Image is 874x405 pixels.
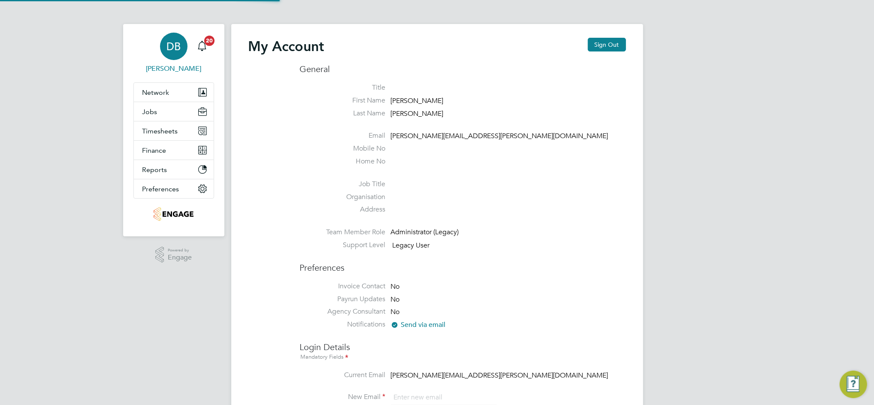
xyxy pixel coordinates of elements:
span: Legacy User [393,241,430,250]
nav: Main navigation [123,24,224,236]
a: 20 [194,33,211,60]
h3: Login Details [300,333,626,362]
button: Network [134,83,214,102]
h2: My Account [248,38,324,55]
span: DB [166,41,181,52]
div: Administrator (Legacy) [391,228,472,237]
span: No [391,295,400,304]
label: Home No [300,157,386,166]
a: Go to home page [133,207,214,221]
span: [PERSON_NAME] [391,109,444,118]
span: Daniel Bassett [133,63,214,74]
button: Preferences [134,179,214,198]
label: Team Member Role [300,228,386,237]
span: Powered by [168,247,192,254]
span: Finance [142,146,166,154]
span: [PERSON_NAME] [391,97,444,105]
span: No [391,308,400,317]
button: Engage Resource Center [840,371,867,398]
h3: General [300,63,626,75]
button: Sign Out [588,38,626,51]
label: Title [300,83,386,92]
span: Engage [168,254,192,261]
label: Email [300,131,386,140]
label: Payrun Updates [300,295,386,304]
span: Reports [142,166,167,174]
div: Mandatory Fields [300,353,626,362]
button: Reports [134,160,214,179]
span: [PERSON_NAME][EMAIL_ADDRESS][PERSON_NAME][DOMAIN_NAME] [391,371,608,380]
label: Agency Consultant [300,307,386,316]
label: Mobile No [300,144,386,153]
button: Finance [134,141,214,160]
label: Last Name [300,109,386,118]
span: Send via email [391,320,446,329]
label: Address [300,205,386,214]
label: Organisation [300,193,386,202]
span: Timesheets [142,127,178,135]
button: Timesheets [134,121,214,140]
span: Preferences [142,185,179,193]
label: Support Level [300,241,386,250]
button: Jobs [134,102,214,121]
label: Current Email [300,371,386,380]
a: DB[PERSON_NAME] [133,33,214,74]
label: New Email [300,393,386,402]
img: thornbaker-logo-retina.png [154,207,194,221]
span: [PERSON_NAME][EMAIL_ADDRESS][PERSON_NAME][DOMAIN_NAME] [391,132,608,141]
span: 20 [204,36,215,46]
span: Jobs [142,108,157,116]
label: First Name [300,96,386,105]
span: Network [142,88,169,97]
span: No [391,282,400,291]
label: Invoice Contact [300,282,386,291]
label: Job Title [300,180,386,189]
h3: Preferences [300,254,626,273]
label: Notifications [300,320,386,329]
a: Powered byEngage [155,247,192,263]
